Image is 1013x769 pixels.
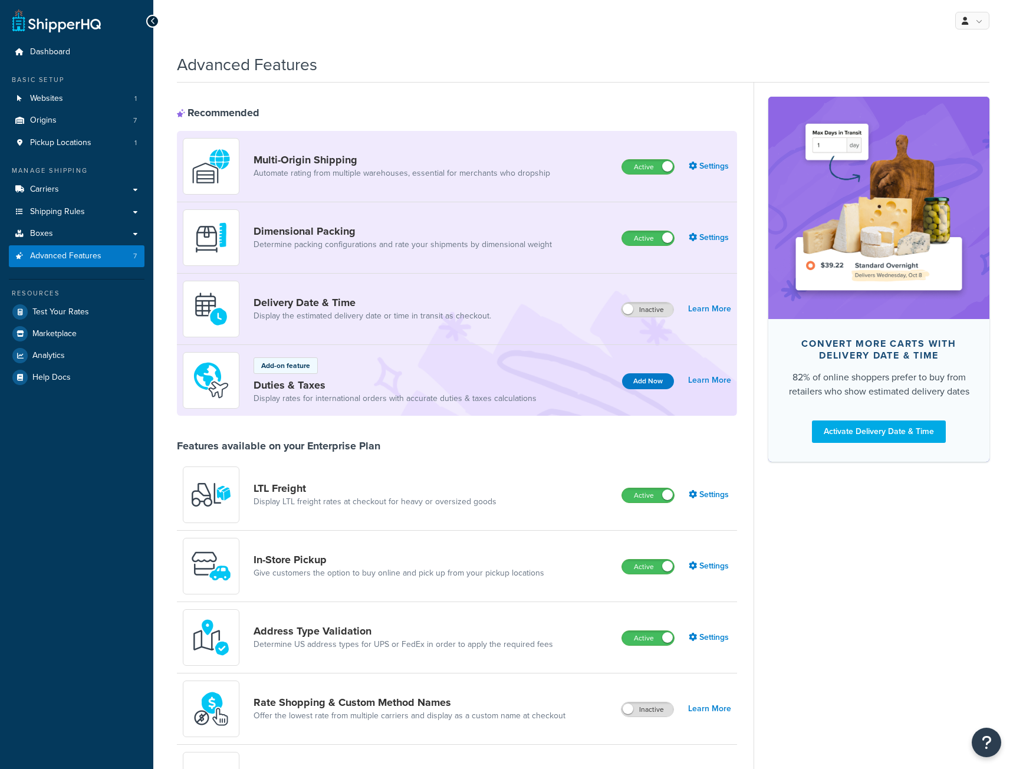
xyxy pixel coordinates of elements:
img: kIG8fy0lQAAAABJRU5ErkJggg== [190,617,232,658]
a: Pickup Locations1 [9,132,144,154]
span: Pickup Locations [30,138,91,148]
a: Give customers the option to buy online and pick up from your pickup locations [254,567,544,579]
li: Advanced Features [9,245,144,267]
label: Active [622,631,674,645]
a: Duties & Taxes [254,379,537,392]
a: Shipping Rules [9,201,144,223]
span: Dashboard [30,47,70,57]
span: Help Docs [32,373,71,383]
span: Carriers [30,185,59,195]
img: y79ZsPf0fXUFUhFXDzUgf+ktZg5F2+ohG75+v3d2s1D9TjoU8PiyCIluIjV41seZevKCRuEjTPPOKHJsQcmKCXGdfprl3L4q7... [190,474,232,515]
a: Settings [689,558,731,574]
a: Offer the lowest rate from multiple carriers and display as a custom name at checkout [254,710,565,722]
img: DTVBYsAAAAAASUVORK5CYII= [190,217,232,258]
span: 7 [133,116,137,126]
label: Active [622,488,674,502]
span: 1 [134,138,137,148]
a: Multi-Origin Shipping [254,153,550,166]
button: Add Now [622,373,674,389]
span: Marketplace [32,329,77,339]
a: Learn More [688,372,731,389]
label: Active [622,160,674,174]
a: Dimensional Packing [254,225,552,238]
label: Active [622,560,674,574]
img: icon-duo-feat-rate-shopping-ecdd8bed.png [190,688,232,729]
a: Boxes [9,223,144,245]
span: Test Your Rates [32,307,89,317]
div: Features available on your Enterprise Plan [177,439,380,452]
span: Advanced Features [30,251,101,261]
a: Settings [689,158,731,175]
h1: Advanced Features [177,53,317,76]
a: Origins7 [9,110,144,132]
span: Origins [30,116,57,126]
span: Shipping Rules [30,207,85,217]
a: Determine US address types for UPS or FedEx in order to apply the required fees [254,639,553,650]
span: 1 [134,94,137,104]
div: Recommended [177,106,259,119]
a: Settings [689,629,731,646]
button: Open Resource Center [972,728,1001,757]
a: LTL Freight [254,482,496,495]
a: Rate Shopping & Custom Method Names [254,696,565,709]
label: Inactive [621,702,673,717]
li: Origins [9,110,144,132]
a: Help Docs [9,367,144,388]
a: Determine packing configurations and rate your shipments by dimensional weight [254,239,552,251]
a: Delivery Date & Time [254,296,491,309]
img: icon-duo-feat-landed-cost-7136b061.png [190,360,232,401]
img: feature-image-ddt-36eae7f7280da8017bfb280eaccd9c446f90b1fe08728e4019434db127062ab4.png [786,114,972,301]
div: Manage Shipping [9,166,144,176]
span: 7 [133,251,137,261]
a: Marketplace [9,323,144,344]
a: Test Your Rates [9,301,144,323]
a: Learn More [688,701,731,717]
span: Websites [30,94,63,104]
a: Dashboard [9,41,144,63]
a: Learn More [688,301,731,317]
div: Basic Setup [9,75,144,85]
a: Display rates for international orders with accurate duties & taxes calculations [254,393,537,405]
a: Automate rating from multiple warehouses, essential for merchants who dropship [254,167,550,179]
a: Display the estimated delivery date or time in transit as checkout. [254,310,491,322]
a: Activate Delivery Date & Time [812,420,946,443]
li: Pickup Locations [9,132,144,154]
label: Active [622,231,674,245]
a: Address Type Validation [254,625,553,637]
img: WatD5o0RtDAAAAAElFTkSuQmCC [190,146,232,187]
a: Carriers [9,179,144,201]
img: gfkeb5ejjkALwAAAABJRU5ErkJggg== [190,288,232,330]
label: Inactive [621,303,673,317]
a: Advanced Features7 [9,245,144,267]
span: Boxes [30,229,53,239]
a: Settings [689,487,731,503]
a: In-Store Pickup [254,553,544,566]
div: 82% of online shoppers prefer to buy from retailers who show estimated delivery dates [787,370,971,399]
a: Analytics [9,345,144,366]
img: wfgcfpwTIucLEAAAAASUVORK5CYII= [190,545,232,587]
div: Convert more carts with delivery date & time [787,338,971,362]
span: Analytics [32,351,65,361]
a: Display LTL freight rates at checkout for heavy or oversized goods [254,496,496,508]
li: Websites [9,88,144,110]
p: Add-on feature [261,360,310,371]
a: Websites1 [9,88,144,110]
div: Resources [9,288,144,298]
a: Settings [689,229,731,246]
